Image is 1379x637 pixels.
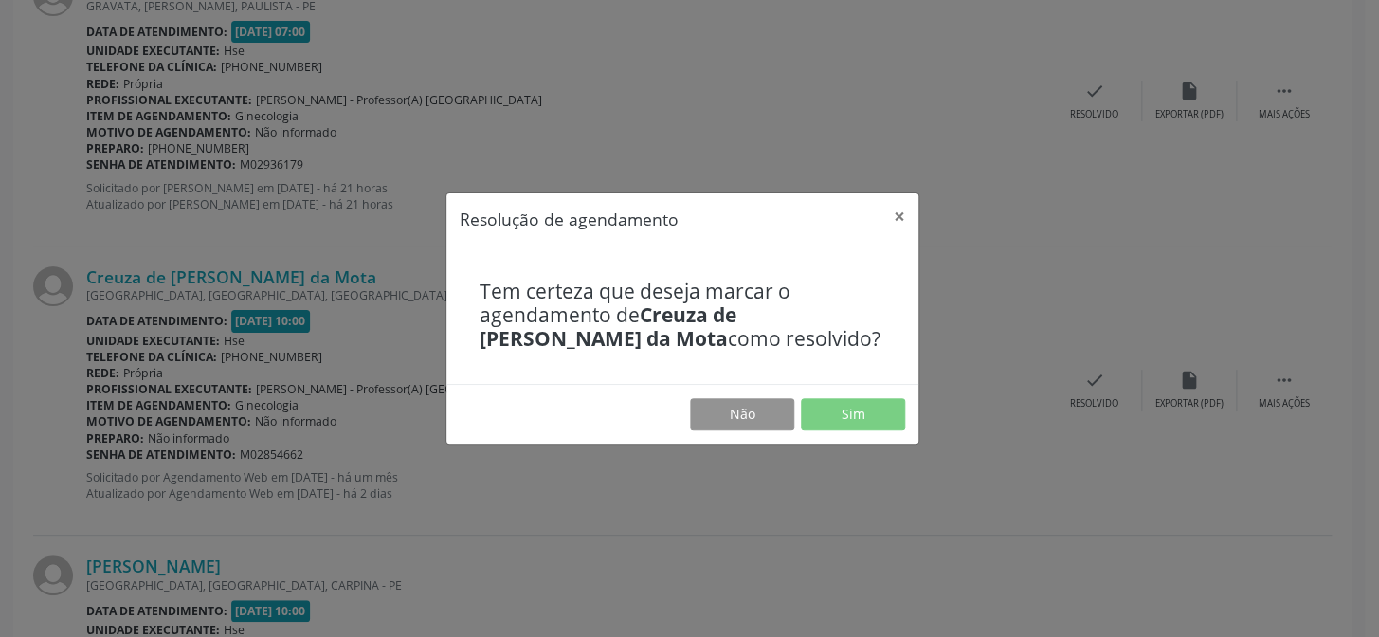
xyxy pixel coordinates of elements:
[460,207,679,231] h5: Resolução de agendamento
[880,193,918,240] button: Close
[480,301,736,352] b: Creuza de [PERSON_NAME] da Mota
[801,398,905,430] button: Sim
[480,280,885,352] h4: Tem certeza que deseja marcar o agendamento de como resolvido?
[690,398,794,430] button: Não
